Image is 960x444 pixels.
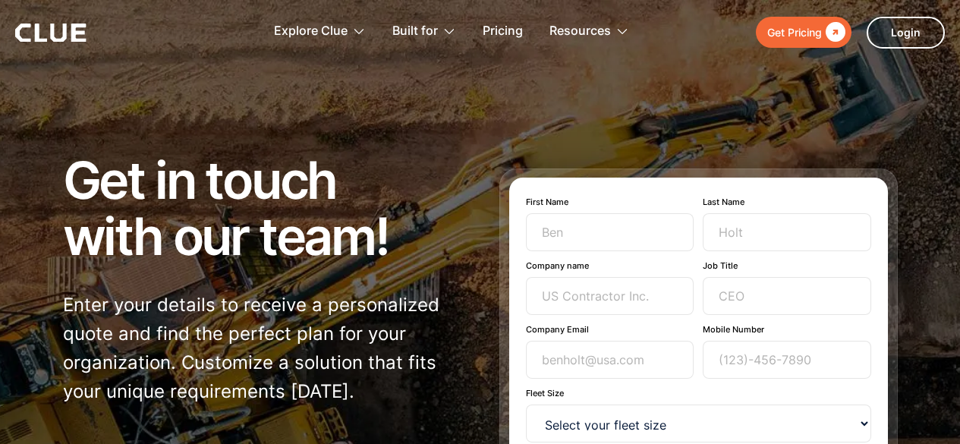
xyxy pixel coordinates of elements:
label: Company name [526,260,694,271]
input: (123)-456-7890 [703,341,871,379]
div:  [822,23,845,42]
input: benholt@usa.com [526,341,694,379]
input: Holt [703,213,871,251]
input: CEO [703,277,871,315]
label: First Name [526,197,694,207]
label: Job Title [703,260,871,271]
div: Explore Clue [274,8,348,55]
div: Built for [392,8,438,55]
a: Get Pricing [756,17,851,48]
a: Pricing [483,8,523,55]
input: Ben [526,213,694,251]
div: Explore Clue [274,8,366,55]
div: Resources [549,8,629,55]
div: Resources [549,8,611,55]
div: Built for [392,8,456,55]
label: Fleet Size [526,388,871,398]
label: Last Name [703,197,871,207]
div: Get Pricing [767,23,822,42]
label: Mobile Number [703,324,871,335]
input: US Contractor Inc. [526,277,694,315]
a: Login [867,17,945,49]
h1: Get in touch with our team! [63,152,461,264]
label: Company Email [526,324,694,335]
p: Enter your details to receive a personalized quote and find the perfect plan for your organizatio... [63,291,461,406]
